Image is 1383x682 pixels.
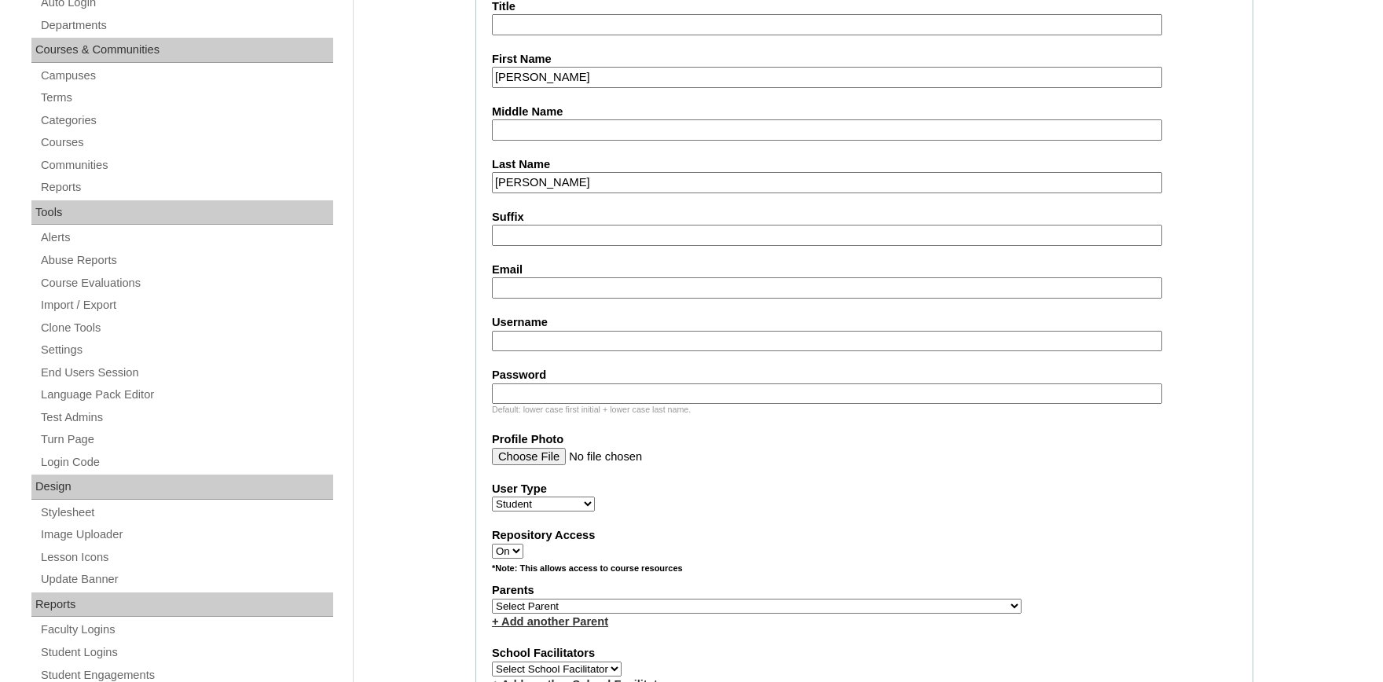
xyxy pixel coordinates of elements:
[39,156,333,175] a: Communities
[492,404,1237,416] div: Default: lower case first initial + lower case last name.
[39,318,333,338] a: Clone Tools
[39,66,333,86] a: Campuses
[492,582,1237,599] label: Parents
[39,178,333,197] a: Reports
[39,570,333,589] a: Update Banner
[39,111,333,130] a: Categories
[492,563,1237,582] div: *Note: This allows access to course resources
[39,525,333,544] a: Image Uploader
[39,295,333,315] a: Import / Export
[31,592,333,618] div: Reports
[492,431,1237,448] label: Profile Photo
[492,367,1237,383] label: Password
[492,527,1237,544] label: Repository Access
[492,262,1237,278] label: Email
[39,16,333,35] a: Departments
[492,156,1237,173] label: Last Name
[31,200,333,225] div: Tools
[31,475,333,500] div: Design
[492,51,1237,68] label: First Name
[492,104,1237,120] label: Middle Name
[39,430,333,449] a: Turn Page
[39,385,333,405] a: Language Pack Editor
[39,251,333,270] a: Abuse Reports
[39,363,333,383] a: End Users Session
[492,615,608,628] a: + Add another Parent
[39,453,333,472] a: Login Code
[39,273,333,293] a: Course Evaluations
[39,133,333,152] a: Courses
[39,340,333,360] a: Settings
[492,481,1237,497] label: User Type
[492,209,1237,225] label: Suffix
[39,643,333,662] a: Student Logins
[492,645,1237,662] label: School Facilitators
[39,228,333,247] a: Alerts
[39,503,333,522] a: Stylesheet
[39,408,333,427] a: Test Admins
[31,38,333,63] div: Courses & Communities
[39,548,333,567] a: Lesson Icons
[39,620,333,640] a: Faculty Logins
[492,314,1237,331] label: Username
[39,88,333,108] a: Terms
